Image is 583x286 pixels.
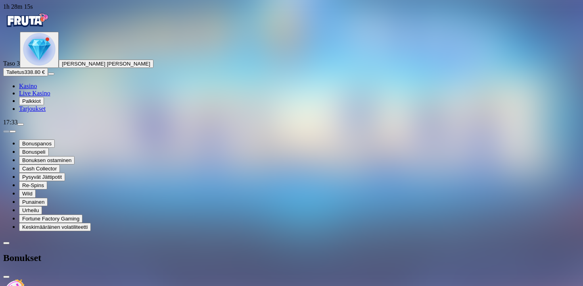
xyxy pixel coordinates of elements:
[22,141,52,147] span: Bonuspanos
[17,123,24,126] button: menu
[19,223,91,231] button: Keskimääräinen volatiliteetti
[19,214,82,223] button: Fortune Factory Gaming
[22,166,57,172] span: Cash Collector
[19,90,50,97] a: poker-chip iconLive Kasino
[3,25,51,31] a: Fruta
[3,119,17,126] span: 17:33
[24,69,45,75] span: 338.80 €
[62,61,150,67] span: [PERSON_NAME] [PERSON_NAME]
[19,156,75,164] button: Bonuksen ostaminen
[22,199,44,205] span: Punainen
[22,98,41,104] span: Palkkiot
[3,276,10,278] button: close
[22,157,71,163] span: Bonuksen ostaminen
[3,10,580,112] nav: Primary
[3,60,20,67] span: Taso 3
[19,189,36,198] button: Wild
[59,60,153,68] button: [PERSON_NAME] [PERSON_NAME]
[23,33,56,66] img: level unlocked
[3,242,10,244] button: chevron-left icon
[3,3,33,10] span: user session time
[19,148,49,156] button: Bonuspeli
[22,149,46,155] span: Bonuspeli
[10,130,16,133] button: next slide
[3,10,51,30] img: Fruta
[19,105,46,112] span: Tarjoukset
[19,90,50,97] span: Live Kasino
[6,69,24,75] span: Talletus
[22,191,33,197] span: Wild
[22,174,62,180] span: Pysyvät Jättipotit
[22,207,39,213] span: Urheilu
[19,173,65,181] button: Pysyvät Jättipotit
[3,130,10,133] button: prev slide
[3,68,48,76] button: Talletusplus icon338.80 €
[22,224,88,230] span: Keskimääräinen volatiliteetti
[22,216,79,222] span: Fortune Factory Gaming
[19,198,48,206] button: Punainen
[3,253,580,263] h2: Bonukset
[19,97,44,105] button: reward iconPalkkiot
[22,182,44,188] span: Re-Spins
[19,139,55,148] button: Bonuspanos
[19,181,47,189] button: Re-Spins
[19,164,60,173] button: Cash Collector
[48,73,54,75] button: menu
[19,206,42,214] button: Urheilu
[20,32,59,68] button: level unlocked
[19,105,46,112] a: gift-inverted iconTarjoukset
[19,83,37,89] span: Kasino
[19,83,37,89] a: diamond iconKasino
